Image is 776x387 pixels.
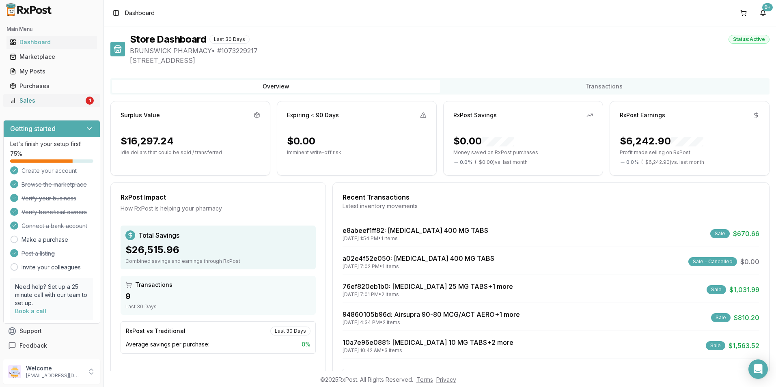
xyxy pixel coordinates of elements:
[343,338,513,346] a: 10a7e96e0881: [MEDICAL_DATA] 10 MG TABS+2 more
[287,149,427,156] p: Imminent write-off risk
[135,281,172,289] span: Transactions
[125,9,155,17] nav: breadcrumb
[270,327,310,335] div: Last 30 Days
[453,111,497,119] div: RxPost Savings
[121,135,174,148] div: $16,297.24
[22,194,76,202] span: Verify your business
[620,149,759,156] p: Profit made selling on RxPost
[121,192,316,202] div: RxPost Impact
[3,324,100,338] button: Support
[706,341,725,350] div: Sale
[22,236,68,244] a: Make a purchase
[138,230,179,240] span: Total Savings
[22,222,87,230] span: Connect a bank account
[10,124,56,133] h3: Getting started
[22,167,77,175] span: Create your account
[3,3,55,16] img: RxPost Logo
[343,192,759,202] div: Recent Transactions
[3,94,100,107] button: Sales1
[475,159,528,166] span: ( - $0.00 ) vs. last month
[729,285,759,295] span: $1,031.99
[125,9,155,17] span: Dashboard
[626,159,639,166] span: 0.0 %
[748,359,768,379] div: Open Intercom Messenger
[209,35,250,44] div: Last 30 Days
[416,376,433,383] a: Terms
[10,38,94,46] div: Dashboard
[22,208,87,216] span: Verify beneficial owners
[121,149,260,156] p: Idle dollars that could be sold / transferred
[10,140,93,148] p: Let's finish your setup first!
[10,150,22,158] span: 75 %
[6,93,97,108] a: Sales1
[130,33,206,46] h1: Store Dashboard
[460,159,472,166] span: 0.0 %
[620,111,665,119] div: RxPost Earnings
[343,254,494,262] a: a02e4f52e050: [MEDICAL_DATA] 400 MG TABS
[130,46,770,56] span: BRUNSWICK PHARMACY • # 1073229217
[15,307,46,314] a: Book a call
[121,204,316,213] div: How RxPost is helping your pharmacy
[125,243,311,256] div: $26,515.96
[436,376,456,383] a: Privacy
[343,226,488,234] a: e8abeef1ff82: [MEDICAL_DATA] 400 MG TABS
[8,365,21,378] img: User avatar
[453,135,514,148] div: $0.00
[6,79,97,93] a: Purchases
[729,35,770,44] div: Status: Active
[22,249,55,258] span: Post a listing
[343,235,488,242] div: [DATE] 1:54 PM • 1 items
[343,263,494,270] div: [DATE] 7:02 PM • 1 items
[762,3,773,11] div: 9+
[6,26,97,32] h2: Main Menu
[10,53,94,61] div: Marketplace
[757,6,770,19] button: 9+
[733,229,759,239] span: $670.66
[3,65,100,78] button: My Posts
[15,283,88,307] p: Need help? Set up a 25 minute call with our team to set up.
[287,111,339,119] div: Expiring ≤ 90 Days
[6,35,97,49] a: Dashboard
[440,80,768,93] button: Transactions
[22,263,81,271] a: Invite your colleagues
[86,97,94,105] div: 1
[710,229,730,238] div: Sale
[729,341,759,350] span: $1,563.52
[125,258,311,264] div: Combined savings and earnings through RxPost
[740,257,759,267] span: $0.00
[3,50,100,63] button: Marketplace
[121,111,160,119] div: Surplus Value
[343,282,513,290] a: 76ef820eb1b0: [MEDICAL_DATA] 25 MG TABS+1 more
[3,36,100,49] button: Dashboard
[343,202,759,210] div: Latest inventory movements
[453,149,593,156] p: Money saved on RxPost purchases
[620,135,703,148] div: $6,242.90
[287,135,315,148] div: $0.00
[688,257,737,266] div: Sale - Cancelled
[3,80,100,92] button: Purchases
[125,303,311,310] div: Last 30 Days
[734,313,759,322] span: $810.20
[112,80,440,93] button: Overview
[343,310,520,318] a: 94860105b96d: Airsupra 90-80 MCG/ACT AERO+1 more
[10,82,94,90] div: Purchases
[26,372,82,379] p: [EMAIL_ADDRESS][DOMAIN_NAME]
[6,64,97,79] a: My Posts
[707,285,726,294] div: Sale
[711,313,731,322] div: Sale
[19,342,47,350] span: Feedback
[343,347,513,354] div: [DATE] 10:42 AM • 3 items
[26,364,82,372] p: Welcome
[343,319,520,326] div: [DATE] 4:34 PM • 2 items
[10,97,84,105] div: Sales
[641,159,704,166] span: ( - $6,242.90 ) vs. last month
[343,369,759,382] button: View All Transactions
[125,290,311,302] div: 9
[126,340,209,348] span: Average savings per purchase:
[22,181,87,189] span: Browse the marketplace
[3,338,100,353] button: Feedback
[302,340,310,348] span: 0 %
[343,291,513,298] div: [DATE] 7:01 PM • 2 items
[6,49,97,64] a: Marketplace
[10,67,94,75] div: My Posts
